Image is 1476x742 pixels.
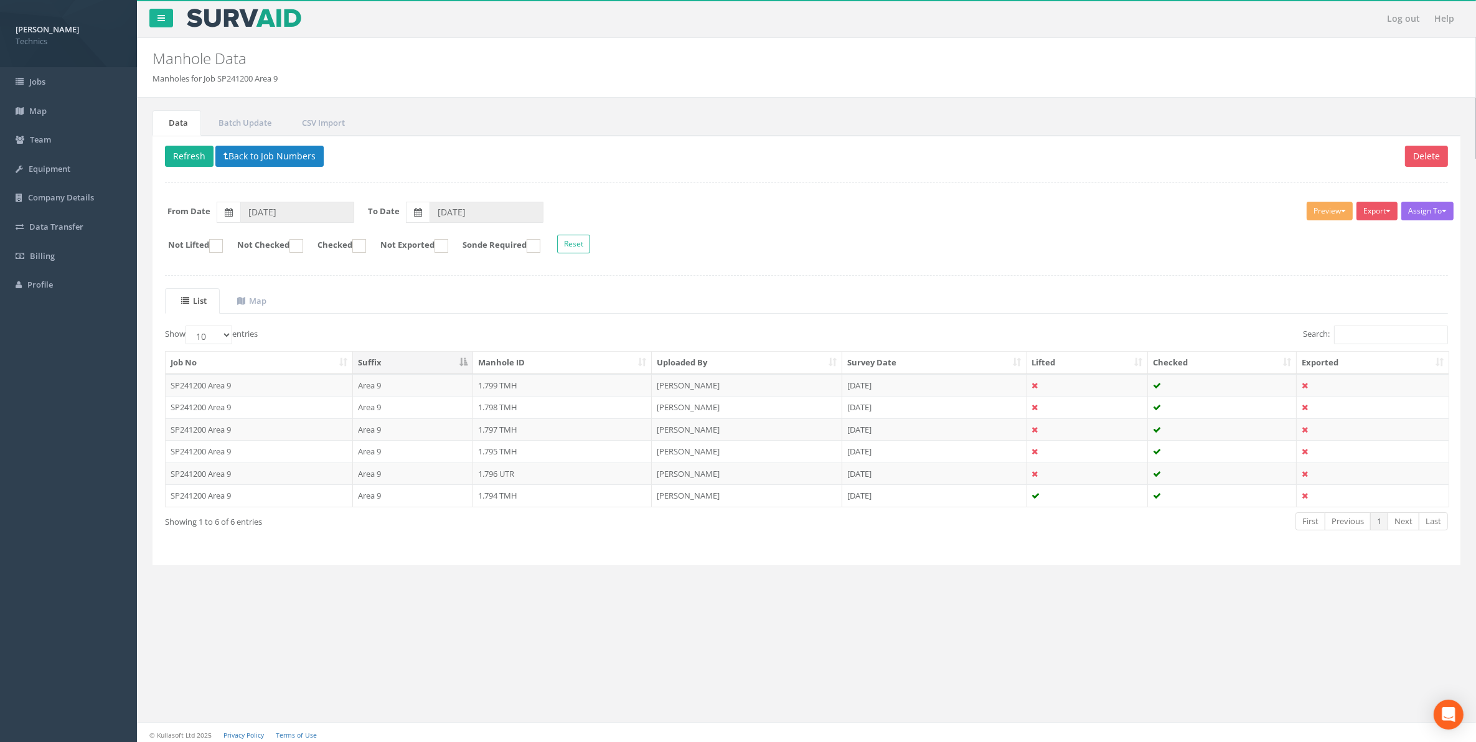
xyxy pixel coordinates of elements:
td: 1.799 TMH [473,374,652,397]
h2: Manhole Data [153,50,1239,67]
span: Profile [27,279,53,290]
td: [DATE] [842,440,1027,463]
th: Uploaded By: activate to sort column ascending [652,352,842,374]
label: Search: [1303,326,1448,344]
div: Showing 1 to 6 of 6 entries [165,511,689,528]
a: List [165,288,220,314]
td: [PERSON_NAME] [652,396,842,418]
label: Not Lifted [156,239,223,253]
a: [PERSON_NAME] Technics [16,21,121,47]
td: 1.798 TMH [473,396,652,418]
td: SP241200 Area 9 [166,484,353,507]
span: Data Transfer [29,221,83,232]
li: Manholes for Job SP241200 Area 9 [153,73,278,85]
td: [PERSON_NAME] [652,374,842,397]
td: [PERSON_NAME] [652,484,842,507]
label: Show entries [165,326,258,344]
td: SP241200 Area 9 [166,463,353,485]
a: Map [221,288,280,314]
uib-tab-heading: List [181,295,207,306]
span: Technics [16,35,121,47]
button: Reset [557,235,590,253]
th: Exported: activate to sort column ascending [1297,352,1449,374]
input: From Date [240,202,354,223]
a: Data [153,110,201,136]
label: To Date [369,205,400,217]
a: Next [1388,512,1419,530]
a: Terms of Use [276,731,317,740]
td: Area 9 [353,396,474,418]
span: Map [29,105,47,116]
select: Showentries [186,326,232,344]
div: Open Intercom Messenger [1434,700,1464,730]
td: SP241200 Area 9 [166,396,353,418]
td: 1.796 UTR [473,463,652,485]
label: From Date [168,205,211,217]
span: Company Details [28,192,94,203]
strong: [PERSON_NAME] [16,24,79,35]
span: Team [30,134,51,145]
button: Export [1356,202,1398,220]
td: [PERSON_NAME] [652,418,842,441]
a: 1 [1370,512,1388,530]
td: [DATE] [842,463,1027,485]
th: Suffix: activate to sort column descending [353,352,474,374]
th: Job No: activate to sort column ascending [166,352,353,374]
a: Batch Update [202,110,284,136]
span: Jobs [29,76,45,87]
td: 1.797 TMH [473,418,652,441]
td: 1.795 TMH [473,440,652,463]
td: SP241200 Area 9 [166,418,353,441]
td: Area 9 [353,484,474,507]
td: [DATE] [842,374,1027,397]
button: Preview [1307,202,1353,220]
button: Delete [1405,146,1448,167]
label: Not Checked [225,239,303,253]
input: To Date [430,202,543,223]
a: Privacy Policy [223,731,264,740]
th: Manhole ID: activate to sort column ascending [473,352,652,374]
a: Last [1419,512,1448,530]
td: [PERSON_NAME] [652,463,842,485]
button: Assign To [1401,202,1454,220]
td: [DATE] [842,484,1027,507]
button: Back to Job Numbers [215,146,324,167]
th: Survey Date: activate to sort column ascending [842,352,1027,374]
td: [PERSON_NAME] [652,440,842,463]
span: Billing [30,250,55,261]
td: [DATE] [842,418,1027,441]
label: Not Exported [368,239,448,253]
a: CSV Import [286,110,358,136]
th: Checked: activate to sort column ascending [1148,352,1297,374]
td: [DATE] [842,396,1027,418]
td: Area 9 [353,374,474,397]
span: Equipment [29,163,70,174]
label: Sonde Required [450,239,540,253]
td: SP241200 Area 9 [166,374,353,397]
button: Refresh [165,146,214,167]
td: Area 9 [353,463,474,485]
small: © Kullasoft Ltd 2025 [149,731,212,740]
input: Search: [1334,326,1448,344]
td: 1.794 TMH [473,484,652,507]
a: First [1295,512,1325,530]
th: Lifted: activate to sort column ascending [1027,352,1149,374]
td: SP241200 Area 9 [166,440,353,463]
uib-tab-heading: Map [237,295,266,306]
a: Previous [1325,512,1371,530]
td: Area 9 [353,440,474,463]
label: Checked [305,239,366,253]
td: Area 9 [353,418,474,441]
